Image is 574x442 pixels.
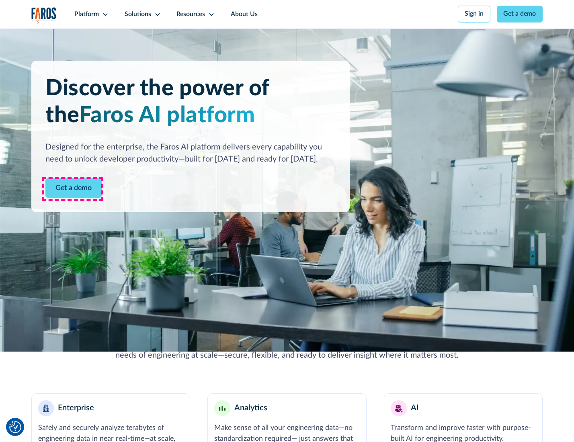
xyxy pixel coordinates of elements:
[45,75,335,129] h1: Discover the power of the
[45,141,335,166] div: Designed for the enterprise, the Faros AI platform delivers every capability you need to unlock d...
[31,7,57,24] a: home
[234,402,267,414] div: Analytics
[458,6,490,23] a: Sign in
[74,10,99,19] div: Platform
[9,421,21,433] button: Cookie Settings
[9,421,21,433] img: Revisit consent button
[45,178,102,198] a: Contact Modal
[411,402,419,414] div: AI
[43,405,49,412] img: Enterprise building blocks or structure icon
[497,6,543,23] a: Get a demo
[31,7,57,24] img: Logo of the analytics and reporting company Faros.
[79,104,255,127] span: Faros AI platform
[392,402,405,414] img: AI robot or assistant icon
[176,10,205,19] div: Resources
[125,10,151,19] div: Solutions
[58,402,94,414] div: Enterprise
[219,406,225,411] img: Minimalist bar chart analytics icon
